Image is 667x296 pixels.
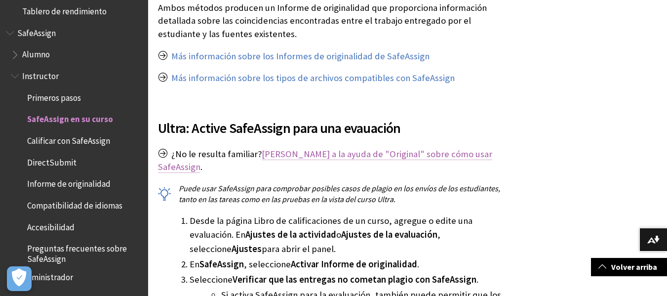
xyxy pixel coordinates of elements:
[233,274,476,285] span: Verificar que las entregas no cometan plagio con SafeAssign
[27,241,141,264] span: Preguntas frecuentes sobre SafeAssign
[591,258,667,276] a: Volver arriba
[27,219,75,232] span: Accesibilidad
[27,111,113,125] span: SafeAssign en su curso
[199,258,244,270] span: SafeAssign
[17,25,56,38] span: SafeAssign
[158,1,511,41] p: Ambos métodos producen un Informe de originalidad que proporciona información detallada sobre las...
[27,197,122,211] span: Compatibilidad de idiomas
[27,176,111,189] span: Informe de originalidad
[22,3,107,16] span: Tablero de rendimiento
[171,50,430,62] a: Más información sobre los Informes de originalidad de SafeAssign
[158,148,511,173] p: ¿No le resulta familiar? .
[22,269,73,282] span: Administrador
[22,46,50,60] span: Alumno
[158,183,511,205] p: Puede usar SafeAssign para comprobar posibles casos de plagio en los envíos de los estudiantes, t...
[291,258,417,270] span: Activar Informe de originalidad
[190,257,511,271] li: En , seleccione .
[232,243,262,254] span: Ajustes
[190,214,511,255] li: Desde la página Libro de calificaciones de un curso, agregue o edite una evaluación. En o , selec...
[6,25,142,285] nav: Book outline for Blackboard SafeAssign
[171,72,455,84] a: Más información sobre los tipos de archivos compatibles con SafeAssign
[158,148,492,173] a: [PERSON_NAME] a la ayuda de "Original" sobre cómo usar SafeAssign
[27,89,81,103] span: Primeros pasos
[27,154,77,168] span: DirectSubmit
[341,229,437,240] span: Ajustes de la evaluación
[27,132,110,146] span: Calificar con SafeAssign
[245,229,336,240] span: Ajustes de la actividad
[22,68,59,81] span: Instructor
[7,266,32,291] button: Abrir preferencias
[158,106,511,138] h2: Ultra: Active SafeAssign para una evauación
